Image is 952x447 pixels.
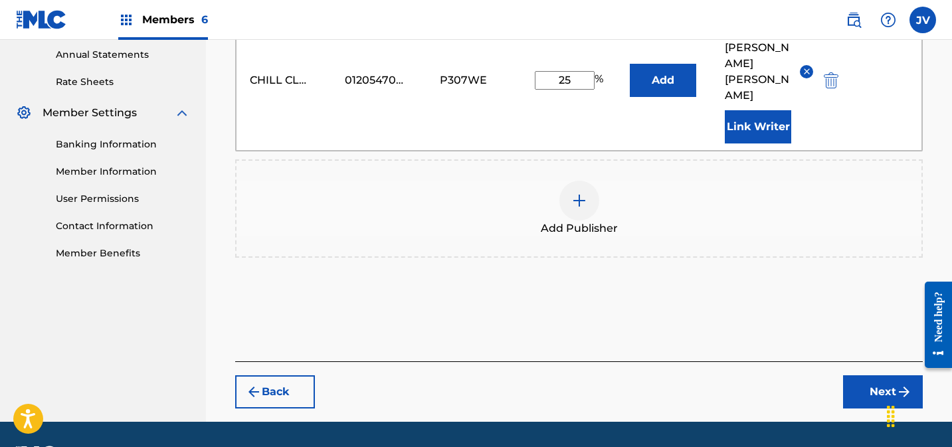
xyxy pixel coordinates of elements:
div: Help [875,7,902,33]
span: [PERSON_NAME] [PERSON_NAME] [725,40,790,104]
span: 6 [201,13,208,26]
button: Add [630,64,696,97]
img: Top Rightsholders [118,12,134,28]
iframe: Chat Widget [886,383,952,447]
button: Next [843,375,923,408]
div: Drag [880,397,902,436]
iframe: Resource Center [915,272,952,379]
a: User Permissions [56,192,190,206]
img: search [846,12,862,28]
img: MLC Logo [16,10,67,29]
img: help [880,12,896,28]
img: expand [174,105,190,121]
span: Member Settings [43,105,137,121]
span: Add Publisher [541,221,618,236]
span: Members [142,12,208,27]
a: Member Benefits [56,246,190,260]
a: Banking Information [56,137,190,151]
button: Back [235,375,315,408]
div: User Menu [909,7,936,33]
a: Annual Statements [56,48,190,62]
img: Member Settings [16,105,32,121]
span: % [595,71,607,90]
button: Link Writer [725,110,791,143]
img: add [571,193,587,209]
a: Contact Information [56,219,190,233]
a: Member Information [56,165,190,179]
img: remove-from-list-button [802,66,812,76]
img: 7ee5dd4eb1f8a8e3ef2f.svg [246,384,262,400]
a: Rate Sheets [56,75,190,89]
img: 12a2ab48e56ec057fbd8.svg [824,72,838,88]
a: Public Search [840,7,867,33]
